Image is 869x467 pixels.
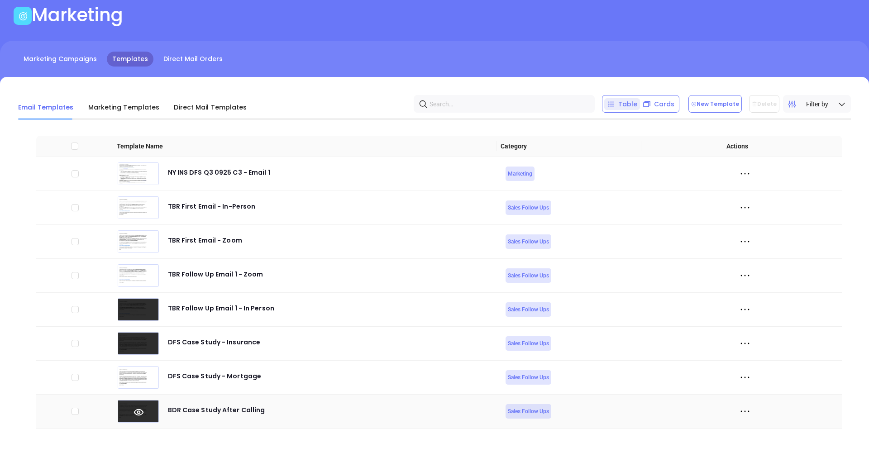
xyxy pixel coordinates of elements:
div: DFS Case Study - Insurance [168,337,261,355]
div: BDR Case Study After Calling [168,405,265,423]
h1: Marketing [32,4,123,26]
a: Marketing Campaigns [18,52,102,67]
span: Sales Follow Ups [508,406,549,416]
div: Table [604,98,640,110]
div: TBR Follow Up Email 1 - In Person [168,303,274,321]
th: Category [497,136,641,157]
span: Direct Mail Templates [174,103,247,112]
div: DFS Case Study - Mortgage [168,371,262,389]
th: Template Name [113,136,497,157]
div: TBR Follow Up Email 1 - Zoom [168,269,263,287]
a: Direct Mail Orders [158,52,228,67]
span: Sales Follow Ups [508,271,549,281]
div: TBR First Email - In-Person [168,201,256,219]
th: Actions [641,136,833,157]
a: Templates [107,52,153,67]
button: New Template [688,95,742,113]
span: Email Templates [18,103,74,112]
span: Sales Follow Ups [508,372,549,382]
span: Sales Follow Ups [508,338,549,348]
span: Sales Follow Ups [508,305,549,315]
button: Delete [749,95,779,113]
input: Search… [430,97,583,111]
span: Sales Follow Ups [508,203,549,213]
span: Marketing [508,169,532,179]
div: NY INS DFS Q3 0925 C3 - Email 1 [168,167,270,185]
div: TBR First Email - Zoom [168,235,242,253]
span: Filter by [806,99,828,109]
span: Marketing Templates [88,103,160,112]
div: Cards [640,98,677,110]
span: Sales Follow Ups [508,237,549,247]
